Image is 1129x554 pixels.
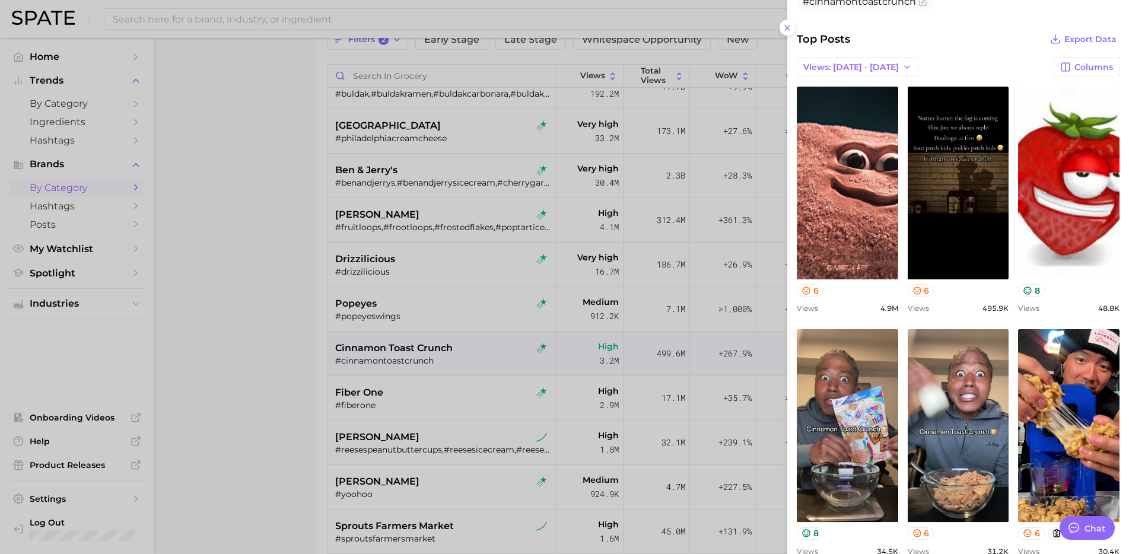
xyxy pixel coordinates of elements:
span: Export Data [1064,34,1117,44]
button: paid [1047,527,1088,540]
span: Views [1018,304,1039,313]
button: 6 [1018,527,1045,540]
span: 4.9m [880,304,898,313]
button: 6 [908,527,934,540]
span: Top Posts [797,31,850,47]
button: Columns [1054,57,1120,77]
span: Columns [1074,62,1113,72]
button: Export Data [1047,31,1120,47]
span: Views: [DATE] - [DATE] [803,62,899,72]
button: 6 [797,284,823,297]
button: 8 [797,527,823,540]
span: 48.8k [1098,304,1120,313]
span: 495.9k [982,304,1009,313]
span: Views [797,304,818,313]
button: 8 [1018,284,1045,297]
button: 6 [908,284,934,297]
span: Views [908,304,929,313]
button: Views: [DATE] - [DATE] [797,57,918,77]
